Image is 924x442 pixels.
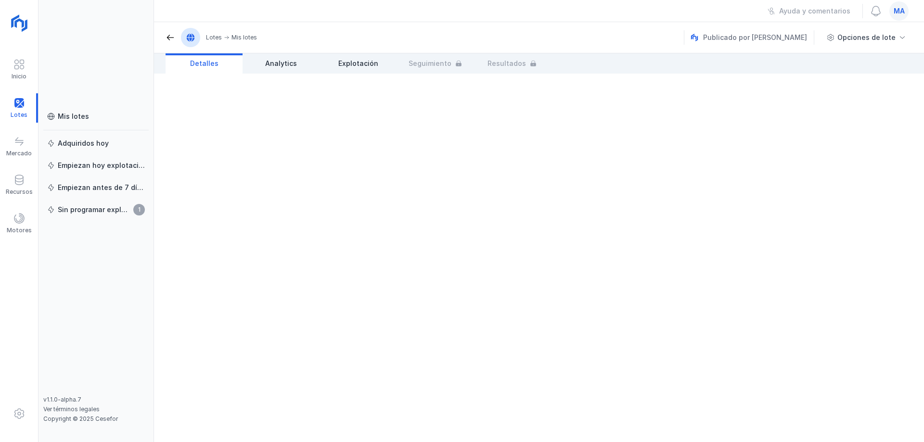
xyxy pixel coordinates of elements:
[43,396,149,404] div: v1.1.0-alpha.7
[133,204,145,215] span: 1
[58,161,145,170] div: Empiezan hoy explotación
[43,201,149,218] a: Sin programar explotación1
[43,415,149,423] div: Copyright © 2025 Cesefor
[166,53,243,74] a: Detalles
[58,139,109,148] div: Adquiridos hoy
[243,53,320,74] a: Analytics
[409,59,451,68] span: Seguimiento
[58,183,145,192] div: Empiezan antes de 7 días
[12,73,26,80] div: Inicio
[474,53,551,74] a: Resultados
[779,6,850,16] div: Ayuda y comentarios
[488,59,526,68] span: Resultados
[7,11,31,35] img: logoRight.svg
[7,227,32,234] div: Motores
[691,34,698,41] img: nemus.svg
[837,33,896,42] div: Opciones de lote
[58,205,130,215] div: Sin programar explotación
[6,150,32,157] div: Mercado
[320,53,397,74] a: Explotación
[894,6,905,16] span: ma
[691,30,816,45] div: Publicado por [PERSON_NAME]
[338,59,378,68] span: Explotación
[206,34,222,41] div: Lotes
[58,112,89,121] div: Mis lotes
[43,179,149,196] a: Empiezan antes de 7 días
[6,188,33,196] div: Recursos
[761,3,857,19] button: Ayuda y comentarios
[190,59,218,68] span: Detalles
[265,59,297,68] span: Analytics
[397,53,474,74] a: Seguimiento
[43,405,100,413] a: Ver términos legales
[43,157,149,174] a: Empiezan hoy explotación
[231,34,257,41] div: Mis lotes
[43,135,149,152] a: Adquiridos hoy
[43,108,149,125] a: Mis lotes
